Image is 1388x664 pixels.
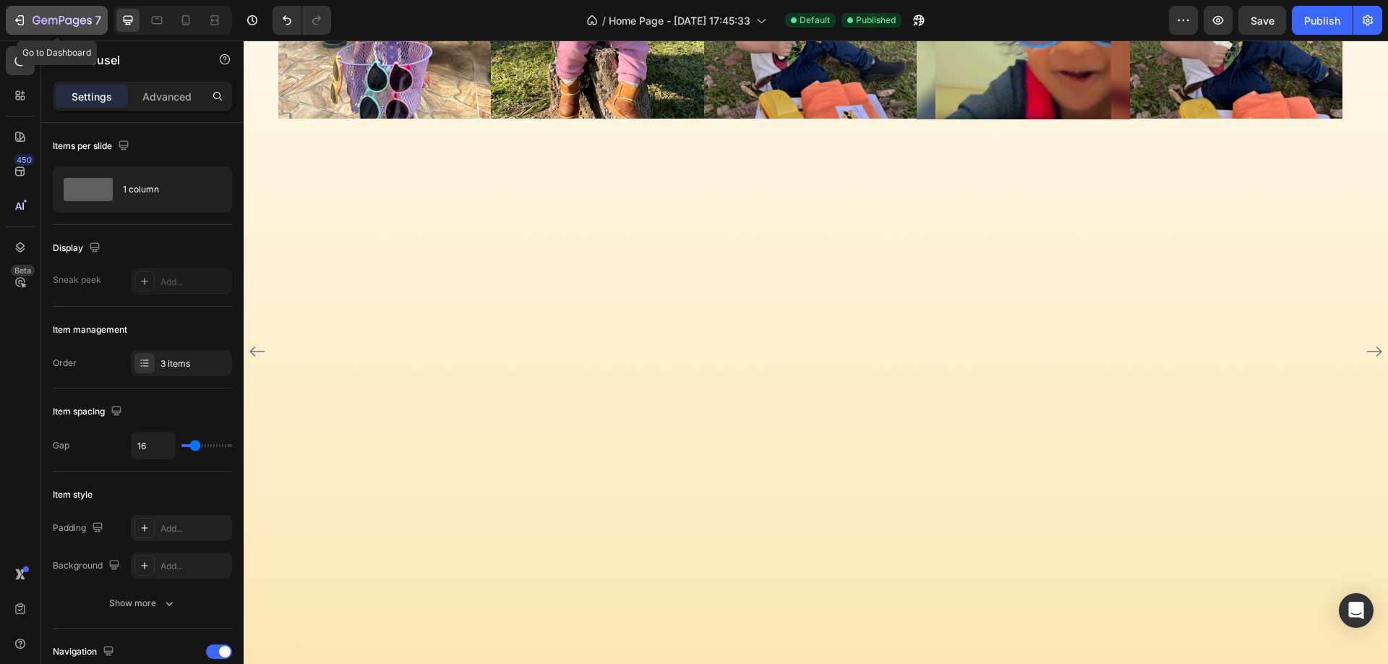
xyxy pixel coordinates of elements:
div: Add... [160,522,228,535]
button: Carousel Next Arrow [1119,299,1142,323]
input: Auto [132,433,175,459]
div: Order [53,357,77,370]
div: 1 column [123,173,211,206]
div: Item style [53,488,93,501]
div: Gap [53,439,69,452]
span: Home Page - [DATE] 17:45:33 [609,13,750,28]
span: / [602,13,606,28]
div: Items per slide [53,137,132,156]
div: Show more [109,596,176,610]
div: 450 [14,154,35,166]
p: 7 [95,12,101,29]
button: Save [1238,6,1286,35]
button: 7 [6,6,108,35]
div: Undo/Redo [273,6,331,35]
div: Open Intercom Messenger [1339,593,1374,628]
div: Item management [53,323,127,336]
div: Item spacing [53,402,125,422]
div: Padding [53,519,106,538]
div: Add... [160,560,228,573]
span: Save [1251,14,1275,27]
p: Advanced [142,89,192,104]
div: Navigation [53,642,117,662]
button: Show more [53,590,232,616]
p: Settings [72,89,112,104]
button: Publish [1292,6,1353,35]
span: Default [800,14,830,27]
iframe: Design area [244,41,1388,664]
div: Publish [1304,13,1340,28]
div: Background [53,556,123,576]
div: Sneak peek [53,273,101,286]
div: Beta [11,265,35,276]
span: Published [856,14,896,27]
div: 3 items [160,357,228,370]
div: Display [53,239,103,258]
p: Carousel [70,51,193,69]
